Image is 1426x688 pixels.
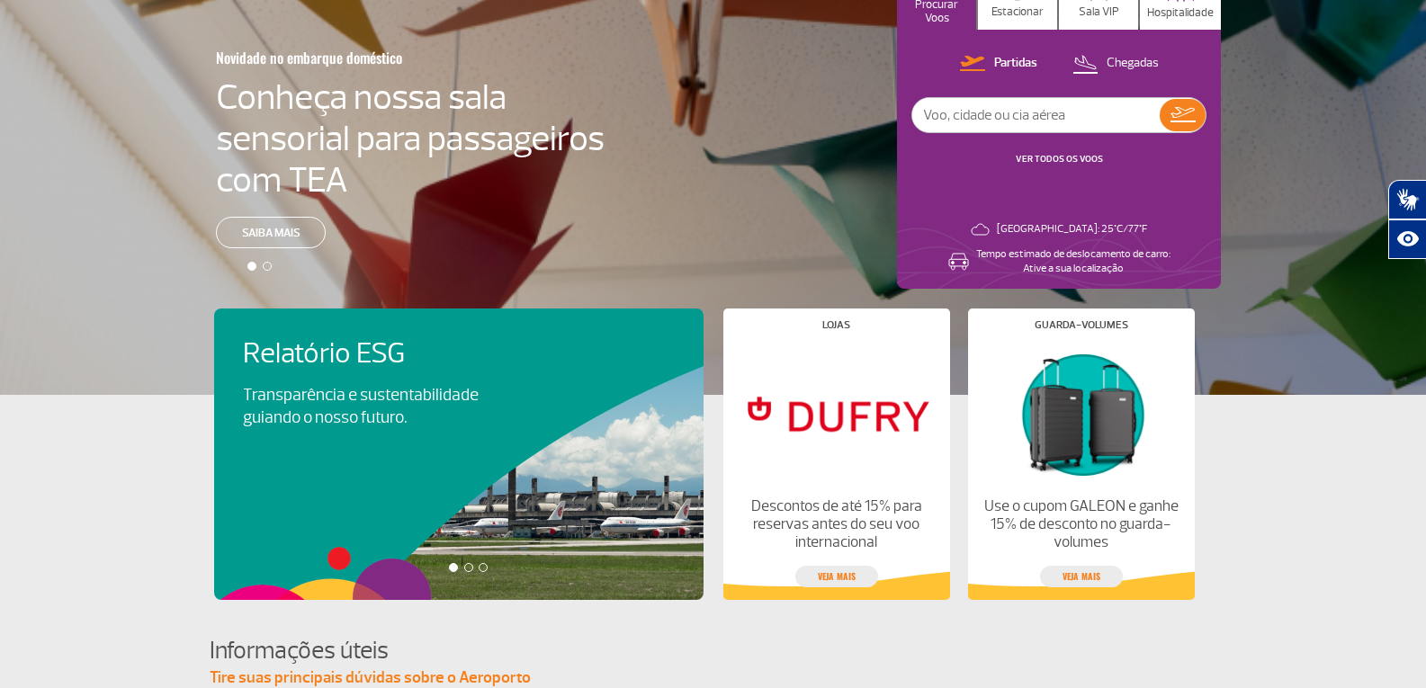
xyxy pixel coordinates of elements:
[982,344,1179,483] img: Guarda-volumes
[955,52,1043,76] button: Partidas
[216,76,605,201] h4: Conheça nossa sala sensorial para passageiros com TEA
[994,55,1037,72] p: Partidas
[1035,320,1128,330] h4: Guarda-volumes
[1147,6,1214,20] p: Hospitalidade
[822,320,850,330] h4: Lojas
[795,566,878,587] a: veja mais
[997,222,1147,237] p: [GEOGRAPHIC_DATA]: 25°C/77°F
[1016,153,1103,165] a: VER TODOS OS VOOS
[243,337,675,429] a: Relatório ESGTransparência e sustentabilidade guiando o nosso futuro.
[1040,566,1123,587] a: veja mais
[738,344,934,483] img: Lojas
[243,337,529,371] h4: Relatório ESG
[1079,5,1119,19] p: Sala VIP
[982,497,1179,551] p: Use o cupom GALEON e ganhe 15% de desconto no guarda-volumes
[991,5,1044,19] p: Estacionar
[216,217,326,248] a: Saiba mais
[912,98,1160,132] input: Voo, cidade ou cia aérea
[738,497,934,551] p: Descontos de até 15% para reservas antes do seu voo internacional
[243,384,498,429] p: Transparência e sustentabilidade guiando o nosso futuro.
[976,247,1170,276] p: Tempo estimado de deslocamento de carro: Ative a sua localização
[1010,152,1108,166] button: VER TODOS OS VOOS
[1107,55,1159,72] p: Chegadas
[216,39,516,76] h3: Novidade no embarque doméstico
[1388,180,1426,259] div: Plugin de acessibilidade da Hand Talk.
[1388,219,1426,259] button: Abrir recursos assistivos.
[1388,180,1426,219] button: Abrir tradutor de língua de sinais.
[210,634,1217,667] h4: Informações úteis
[1067,52,1164,76] button: Chegadas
